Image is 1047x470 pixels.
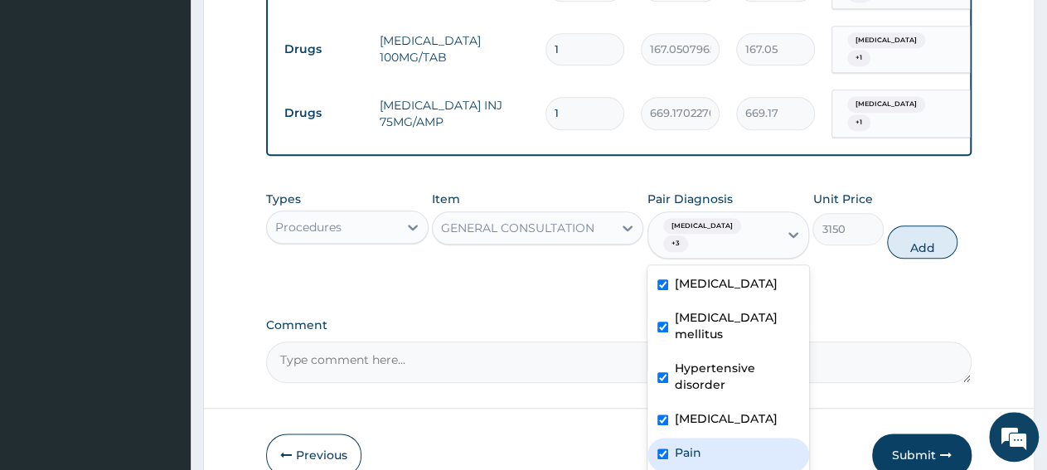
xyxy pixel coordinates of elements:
[86,93,279,114] div: Chat with us now
[371,89,537,138] td: [MEDICAL_DATA] INJ 75MG/AMP
[663,218,741,235] span: [MEDICAL_DATA]
[441,220,594,236] div: GENERAL CONSULTATION
[847,96,925,113] span: [MEDICAL_DATA]
[887,225,957,259] button: Add
[847,114,870,131] span: + 1
[663,235,688,252] span: + 3
[432,191,460,207] label: Item
[847,50,870,66] span: + 1
[371,24,537,74] td: [MEDICAL_DATA] 100MG/TAB
[266,318,972,332] label: Comment
[276,34,371,65] td: Drugs
[675,410,778,427] label: [MEDICAL_DATA]
[96,133,229,301] span: We're online!
[8,303,316,361] textarea: Type your message and hit 'Enter'
[276,98,371,128] td: Drugs
[675,275,778,292] label: [MEDICAL_DATA]
[675,309,800,342] label: [MEDICAL_DATA] mellitus
[272,8,312,48] div: Minimize live chat window
[266,192,301,206] label: Types
[847,32,925,49] span: [MEDICAL_DATA]
[647,191,733,207] label: Pair Diagnosis
[675,444,701,461] label: Pain
[275,219,342,235] div: Procedures
[812,191,872,207] label: Unit Price
[675,360,800,393] label: Hypertensive disorder
[31,83,67,124] img: d_794563401_company_1708531726252_794563401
